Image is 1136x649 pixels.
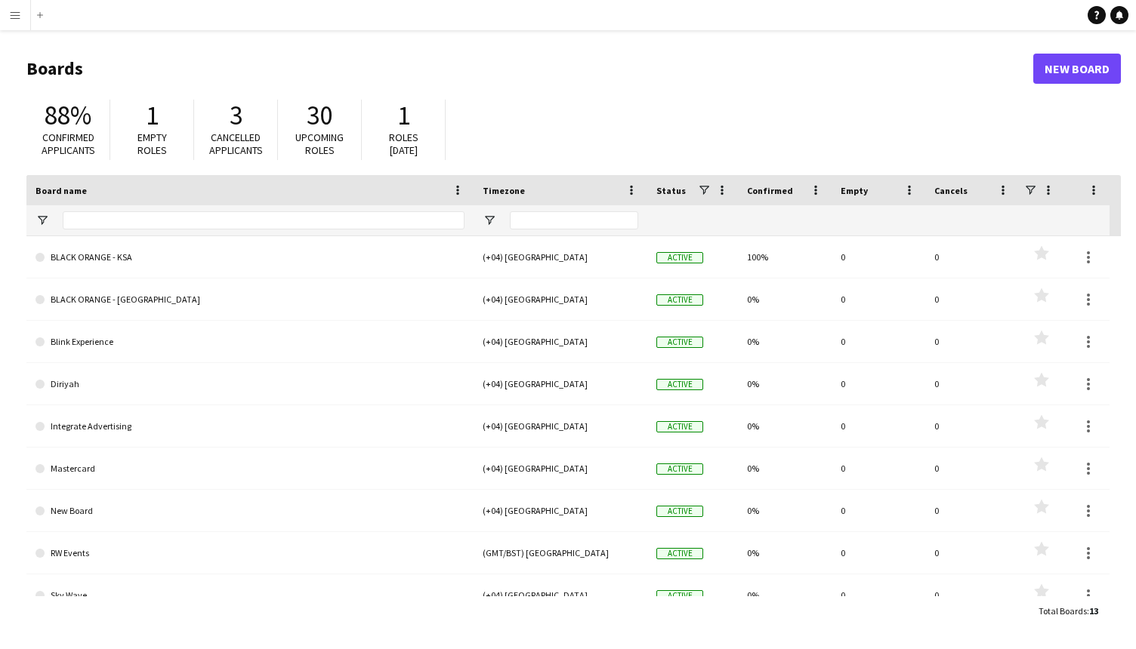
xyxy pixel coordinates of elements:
[474,405,647,447] div: (+04) [GEOGRAPHIC_DATA]
[35,405,465,448] a: Integrate Advertising
[656,252,703,263] span: Active
[230,99,242,132] span: 3
[474,236,647,278] div: (+04) [GEOGRAPHIC_DATA]
[925,321,1019,362] div: 0
[209,131,263,157] span: Cancelled applicants
[832,448,925,489] div: 0
[1033,54,1121,84] a: New Board
[656,506,703,517] span: Active
[474,532,647,574] div: (GMT/BST) [GEOGRAPHIC_DATA]
[45,99,91,132] span: 88%
[925,405,1019,447] div: 0
[146,99,159,132] span: 1
[295,131,344,157] span: Upcoming roles
[925,363,1019,404] div: 0
[925,574,1019,616] div: 0
[35,363,465,405] a: Diriyah
[832,321,925,362] div: 0
[738,363,832,404] div: 0%
[1039,596,1098,626] div: :
[35,321,465,363] a: Blink Experience
[747,185,793,196] span: Confirmed
[738,532,832,574] div: 0%
[1039,605,1087,617] span: Total Boards
[738,448,832,489] div: 0%
[832,405,925,447] div: 0
[925,236,1019,278] div: 0
[656,590,703,601] span: Active
[738,278,832,320] div: 0%
[137,131,167,157] span: Empty roles
[934,185,968,196] span: Cancels
[26,57,1033,80] h1: Boards
[925,532,1019,574] div: 0
[474,490,647,531] div: (+04) [GEOGRAPHIC_DATA]
[656,294,703,306] span: Active
[63,211,465,229] input: Board name Filter Input
[474,448,647,489] div: (+04) [GEOGRAPHIC_DATA]
[35,214,49,227] button: Open Filter Menu
[483,185,525,196] span: Timezone
[307,99,332,132] span: 30
[35,278,465,321] a: BLACK ORANGE - [GEOGRAPHIC_DATA]
[35,574,465,617] a: Sky Wave
[474,574,647,616] div: (+04) [GEOGRAPHIC_DATA]
[42,131,95,157] span: Confirmed applicants
[510,211,638,229] input: Timezone Filter Input
[738,236,832,278] div: 100%
[474,321,647,362] div: (+04) [GEOGRAPHIC_DATA]
[35,448,465,490] a: Mastercard
[35,185,87,196] span: Board name
[35,236,465,278] a: BLACK ORANGE - KSA
[832,236,925,278] div: 0
[738,574,832,616] div: 0%
[656,548,703,559] span: Active
[832,278,925,320] div: 0
[656,337,703,348] span: Active
[841,185,868,196] span: Empty
[832,532,925,574] div: 0
[35,490,465,532] a: New Board
[738,490,832,531] div: 0%
[925,490,1019,531] div: 0
[656,421,703,432] span: Active
[483,214,496,227] button: Open Filter Menu
[925,448,1019,489] div: 0
[656,463,703,475] span: Active
[832,363,925,404] div: 0
[738,405,832,447] div: 0%
[832,490,925,531] div: 0
[738,321,832,362] div: 0%
[1089,605,1098,617] span: 13
[656,185,686,196] span: Status
[925,278,1019,320] div: 0
[389,131,418,157] span: Roles [DATE]
[656,379,703,390] span: Active
[397,99,410,132] span: 1
[35,532,465,574] a: RW Events
[832,574,925,616] div: 0
[474,278,647,320] div: (+04) [GEOGRAPHIC_DATA]
[474,363,647,404] div: (+04) [GEOGRAPHIC_DATA]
